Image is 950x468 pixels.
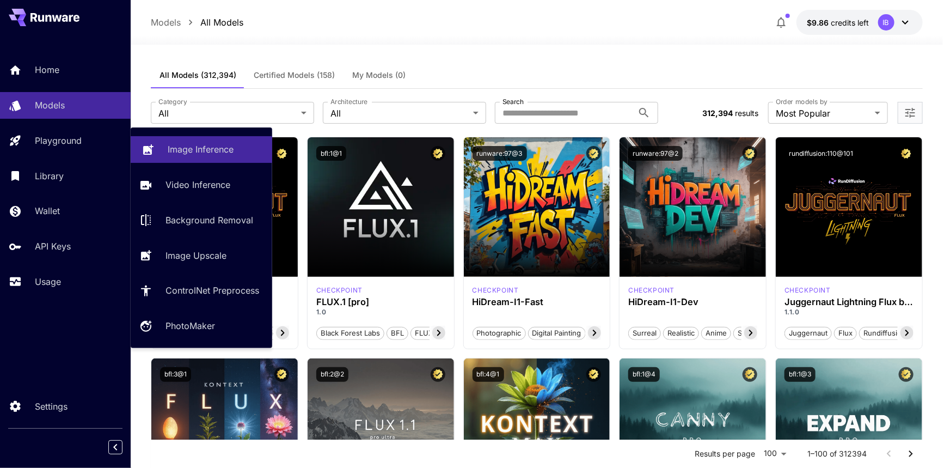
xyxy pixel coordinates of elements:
div: HiDream Fast [473,285,519,295]
h3: Juggernaut Lightning Flux by RunDiffusion [784,297,914,307]
span: rundiffusion [860,328,910,339]
span: Black Forest Labs [317,328,384,339]
p: Video Inference [166,178,230,191]
div: $9.86292 [807,17,869,28]
button: Certified Model – Vetted for best performance and includes a commercial license. [743,367,757,382]
label: Search [502,97,524,106]
p: checkpoint [473,285,519,295]
div: Collapse sidebar [117,437,131,457]
h3: HiDream-I1-Fast [473,297,602,307]
div: 100 [760,446,790,461]
span: $9.86 [807,18,831,27]
span: Realistic [664,328,698,339]
span: Anime [702,328,731,339]
p: checkpoint [316,285,363,295]
label: Order models by [776,97,828,106]
span: Digital Painting [529,328,585,339]
span: My Models (0) [352,70,406,80]
p: checkpoint [784,285,831,295]
p: 1–100 of 312394 [808,448,867,459]
p: Usage [35,275,61,288]
button: Collapse sidebar [108,440,122,454]
p: Wallet [35,204,60,217]
button: bfl:1@1 [316,146,346,161]
span: BFL [387,328,408,339]
span: Surreal [629,328,660,339]
div: HiDream Dev [628,285,675,295]
label: Architecture [330,97,367,106]
p: 1.0 [316,307,445,317]
span: All [330,107,469,120]
div: IB [878,14,894,31]
button: rundiffusion:110@101 [784,146,857,161]
span: juggernaut [785,328,831,339]
h3: HiDream-I1-Dev [628,297,757,307]
span: flux [835,328,856,339]
div: fluxpro [316,285,363,295]
div: FLUX.1 D [784,285,831,295]
p: Library [35,169,64,183]
button: bfl:1@3 [784,367,816,382]
button: bfl:4@1 [473,367,504,382]
p: Models [151,16,181,29]
button: Certified Model – Vetted for best performance and includes a commercial license. [899,146,914,161]
a: PhotoMaker [131,313,272,339]
span: results [736,108,759,118]
button: Certified Model – Vetted for best performance and includes a commercial license. [431,367,445,382]
nav: breadcrumb [151,16,243,29]
button: Certified Model – Vetted for best performance and includes a commercial license. [274,367,289,382]
h3: FLUX.1 [pro] [316,297,445,307]
button: Certified Model – Vetted for best performance and includes a commercial license. [586,367,601,382]
p: ControlNet Preprocess [166,284,259,297]
a: Image Inference [131,136,272,163]
button: runware:97@2 [628,146,683,161]
button: Certified Model – Vetted for best performance and includes a commercial license. [586,146,601,161]
button: Certified Model – Vetted for best performance and includes a commercial license. [431,146,445,161]
button: runware:97@3 [473,146,527,161]
span: Stylized [734,328,768,339]
span: All Models (312,394) [160,70,236,80]
p: Results per page [695,448,756,459]
p: Models [35,99,65,112]
p: Image Upscale [166,249,226,262]
p: Home [35,63,59,76]
p: Image Inference [168,143,234,156]
button: Go to next page [900,443,922,465]
p: Background Removal [166,214,253,227]
p: 1.1.0 [784,307,914,317]
span: Most Popular [776,107,871,120]
span: Photographic [473,328,525,339]
button: Certified Model – Vetted for best performance and includes a commercial license. [743,146,757,161]
a: Image Upscale [131,242,272,269]
button: Certified Model – Vetted for best performance and includes a commercial license. [274,146,289,161]
a: ControlNet Preprocess [131,277,272,304]
button: Certified Model – Vetted for best performance and includes a commercial license. [899,367,914,382]
button: bfl:1@4 [628,367,660,382]
button: bfl:2@2 [316,367,348,382]
p: checkpoint [628,285,675,295]
p: Settings [35,400,68,413]
span: credits left [831,18,869,27]
a: Background Removal [131,207,272,234]
p: API Keys [35,240,71,253]
button: bfl:3@1 [160,367,191,382]
span: All [158,107,297,120]
label: Category [158,97,187,106]
p: PhotoMaker [166,319,215,332]
p: Playground [35,134,82,147]
a: Video Inference [131,172,272,198]
p: All Models [200,16,243,29]
button: $9.86292 [796,10,923,35]
span: FLUX.1 [pro] [411,328,461,339]
button: Open more filters [904,106,917,120]
span: 312,394 [703,108,733,118]
span: Certified Models (158) [254,70,335,80]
